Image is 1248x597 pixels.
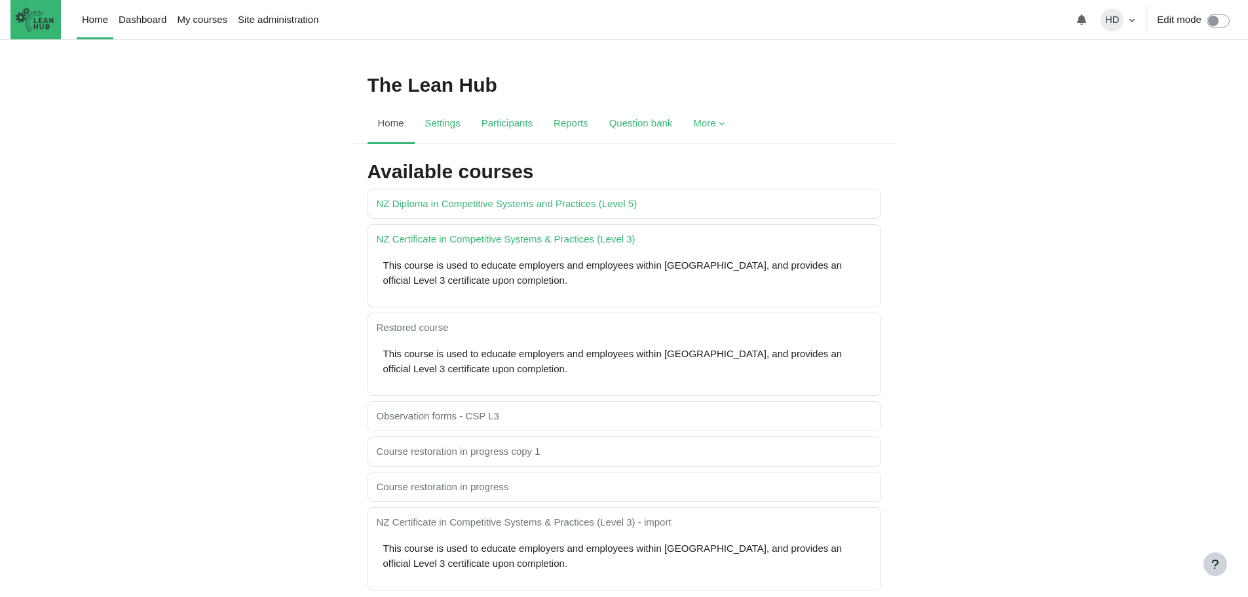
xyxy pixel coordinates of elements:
p: This course is used to educate employers and employees within [GEOGRAPHIC_DATA], and provides an ... [383,258,872,288]
a: NZ Certificate in Competitive Systems & Practices (Level 3) - import [377,516,671,528]
a: Restored course [377,322,449,333]
span: HD [1101,9,1124,31]
a: Home [368,105,415,144]
p: This course is used to educate employers and employees within [GEOGRAPHIC_DATA], and provides an ... [383,541,872,571]
a: Course restoration in progress copy 1 [377,446,540,457]
button: Show footer [1203,552,1227,576]
i: Toggle notifications menu [1076,14,1087,25]
a: Question bank [599,105,683,144]
a: More [683,105,734,144]
a: NZ Diploma in Competitive Systems and Practices (Level 5) [377,198,637,209]
a: Course restoration in progress [377,481,509,492]
a: Settings [415,105,471,144]
a: NZ Certificate in Competitive Systems & Practices (Level 3) [377,233,635,244]
p: This course is used to educate employers and employees within [GEOGRAPHIC_DATA], and provides an ... [383,347,872,376]
a: Reports [543,105,599,144]
a: Participants [471,105,543,144]
h1: The Lean Hub [368,73,497,97]
label: Edit mode [1157,12,1201,28]
a: Observation forms - CSP L3 [377,410,499,421]
img: The Lean Hub [10,3,58,37]
h2: Available courses [368,160,881,183]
